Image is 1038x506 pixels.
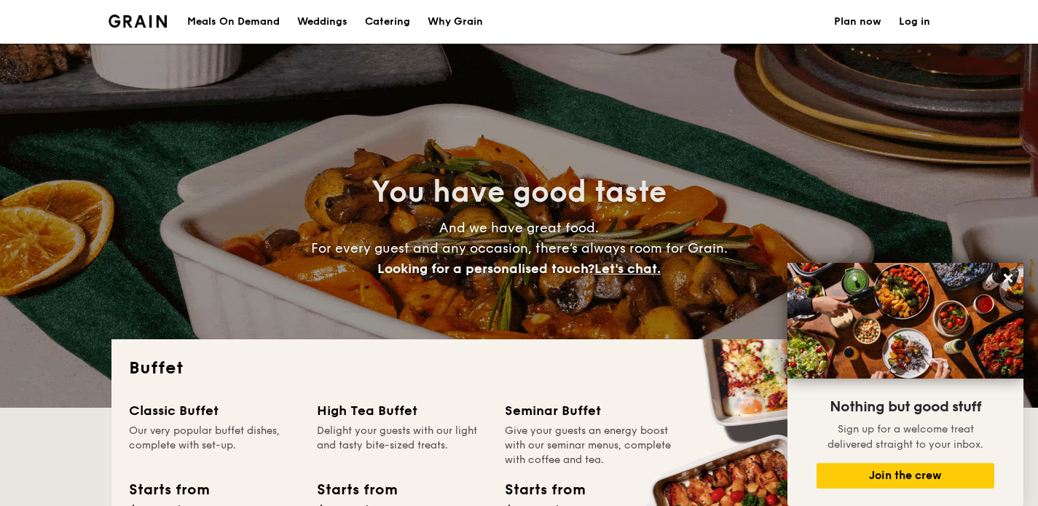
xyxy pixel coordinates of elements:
[317,479,396,501] div: Starts from
[371,175,667,210] span: You have good taste
[817,463,994,489] button: Join the crew
[129,357,910,380] h2: Buffet
[827,423,983,451] span: Sign up for a welcome treat delivered straight to your inbox.
[505,424,675,467] div: Give your guests an energy boost with our seminar menus, complete with coffee and tea.
[830,398,981,416] span: Nothing but good stuff
[787,263,1023,379] img: DSC07876-Edit02-Large.jpeg
[505,400,675,421] div: Seminar Buffet
[594,261,661,277] span: Let's chat.
[317,424,487,467] div: Delight your guests with our light and tasty bite-sized treats.
[129,400,299,421] div: Classic Buffet
[377,261,594,277] span: Looking for a personalised touch?
[311,220,728,277] span: And we have great food. For every guest and any occasion, there’s always room for Grain.
[109,15,168,28] img: Grain
[505,479,584,501] div: Starts from
[317,400,487,421] div: High Tea Buffet
[109,15,168,28] a: Logotype
[129,424,299,467] div: Our very popular buffet dishes, complete with set-up.
[129,479,208,501] div: Starts from
[996,266,1020,290] button: Close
